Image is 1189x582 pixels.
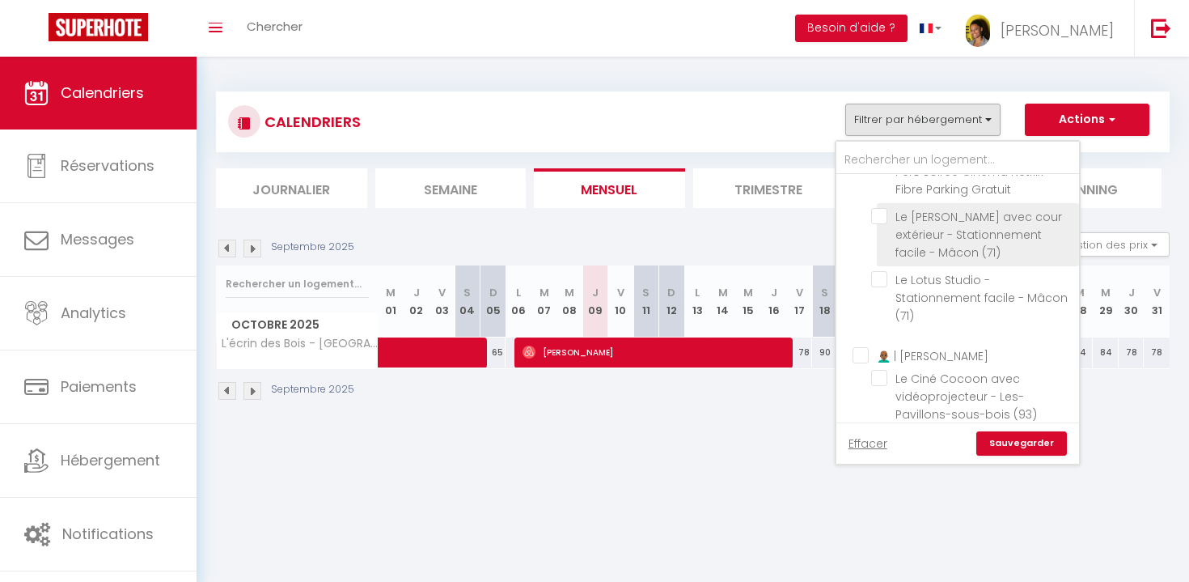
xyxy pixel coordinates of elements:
[1119,338,1145,367] div: 78
[480,266,506,338] th: 05
[812,266,838,338] th: 18
[771,285,777,300] abbr: J
[787,266,813,338] th: 17
[592,285,599,300] abbr: J
[796,285,803,300] abbr: V
[787,338,813,367] div: 78
[489,285,497,300] abbr: D
[413,285,420,300] abbr: J
[61,83,144,103] span: Calendriers
[49,13,148,41] img: Super Booking
[379,266,404,338] th: 01
[743,285,753,300] abbr: M
[695,285,700,300] abbr: L
[1153,285,1161,300] abbr: V
[217,313,378,337] span: Octobre 2025
[516,285,521,300] abbr: L
[659,266,685,338] th: 12
[617,285,624,300] abbr: V
[976,431,1067,456] a: Sauvegarder
[429,266,455,338] th: 03
[608,266,634,338] th: 10
[667,285,675,300] abbr: D
[506,266,531,338] th: 06
[877,348,988,364] span: 👨🏾‍🦲 | [PERSON_NAME]
[710,266,736,338] th: 14
[1151,18,1171,38] img: logout
[1001,20,1114,40] span: [PERSON_NAME]
[812,338,838,367] div: 90
[966,15,990,47] img: ...
[895,371,1037,423] span: Le Ciné Cocoon avec vidéoprojecteur - Les-Pavillons-sous-bois (93)
[848,435,887,452] a: Effacer
[61,229,134,249] span: Messages
[534,168,685,208] li: Mensuel
[845,104,1001,136] button: Filtrer par hébergement
[62,524,154,544] span: Notifications
[219,338,381,350] span: L'écrin des Bois - [GEOGRAPHIC_DATA] (60)
[1025,104,1149,136] button: Actions
[718,285,728,300] abbr: M
[633,266,659,338] th: 11
[61,155,154,176] span: Réservations
[895,272,1068,324] span: Le Lotus Studio - Stationnement facile - Mâcon (71)
[582,266,608,338] th: 09
[404,266,429,338] th: 02
[836,146,1079,175] input: Rechercher un logement...
[1119,266,1145,338] th: 30
[61,376,137,397] span: Paiements
[375,168,527,208] li: Semaine
[693,168,844,208] li: Trimestre
[1093,338,1119,367] div: 84
[1101,285,1111,300] abbr: M
[271,382,354,397] p: Septembre 2025
[463,285,471,300] abbr: S
[531,266,557,338] th: 07
[1011,168,1162,208] li: Planning
[795,15,908,42] button: Besoin d'aide ?
[1093,266,1119,338] th: 29
[61,450,160,470] span: Hébergement
[226,270,369,299] input: Rechercher un logement...
[1049,232,1170,257] button: Gestion des prix
[438,285,446,300] abbr: V
[1144,266,1170,338] th: 31
[642,285,650,300] abbr: S
[216,168,367,208] li: Journalier
[1144,338,1170,367] div: 78
[260,104,361,140] h3: CALENDRIERS
[565,285,574,300] abbr: M
[247,18,303,35] span: Chercher
[821,285,828,300] abbr: S
[271,240,354,255] p: Septembre 2025
[835,140,1081,465] div: Filtrer par hébergement
[455,266,480,338] th: 04
[1128,285,1135,300] abbr: J
[539,285,549,300] abbr: M
[61,303,126,323] span: Analytics
[761,266,787,338] th: 16
[684,266,710,338] th: 13
[556,266,582,338] th: 08
[735,266,761,338] th: 15
[386,285,396,300] abbr: M
[523,337,790,367] span: [PERSON_NAME]
[895,209,1062,261] span: Le [PERSON_NAME] avec cour extérieur - Stationnement facile - Mâcon (71)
